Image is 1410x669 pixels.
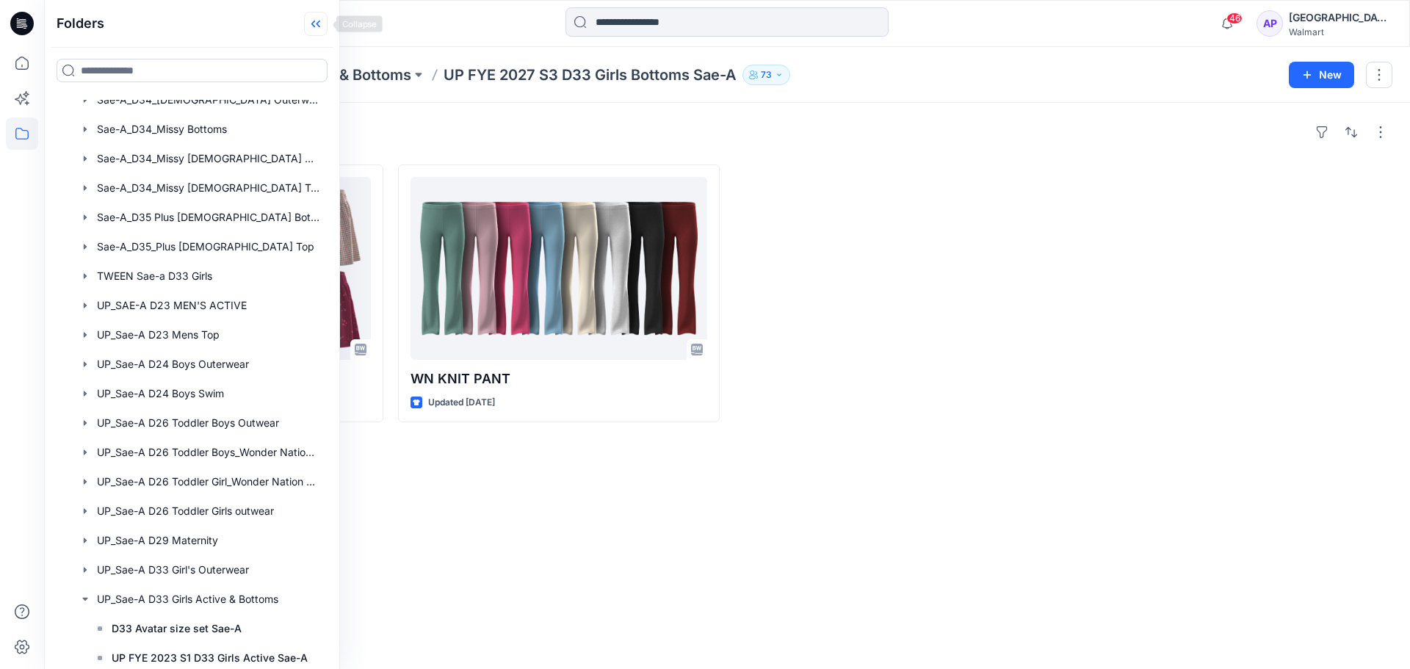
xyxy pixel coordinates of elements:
button: New [1289,62,1354,88]
div: [GEOGRAPHIC_DATA] [1289,9,1392,26]
p: D33 Avatar size set Sae-A [112,620,242,637]
a: WN KNIT PANT [411,177,707,360]
p: UP FYE 2023 S1 D33 Girls Active Sae-A [112,649,308,667]
div: Walmart [1289,26,1392,37]
p: 73 [761,67,772,83]
span: 46 [1226,12,1243,24]
div: AP [1257,10,1283,37]
button: 73 [742,65,790,85]
p: WN KNIT PANT [411,369,707,389]
p: UP FYE 2027 S3 D33 Girls Bottoms Sae-A [444,65,737,85]
p: Updated [DATE] [428,395,495,411]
